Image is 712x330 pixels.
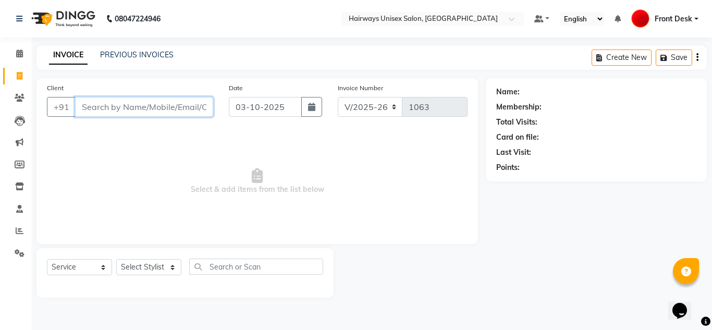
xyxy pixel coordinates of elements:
iframe: chat widget [668,288,702,320]
a: PREVIOUS INVOICES [100,50,174,59]
img: logo [27,4,98,33]
div: Total Visits: [496,117,537,128]
span: Front Desk [655,14,692,25]
button: Save [656,50,692,66]
div: Points: [496,162,520,173]
button: +91 [47,97,76,117]
input: Search or Scan [189,259,323,275]
span: Select & add items from the list below [47,129,468,234]
label: Invoice Number [338,83,383,93]
input: Search by Name/Mobile/Email/Code [75,97,213,117]
label: Date [229,83,243,93]
img: Front Desk [631,9,649,28]
b: 08047224946 [115,4,161,33]
a: INVOICE [49,46,88,65]
div: Last Visit: [496,147,531,158]
div: Membership: [496,102,542,113]
label: Client [47,83,64,93]
button: Create New [592,50,652,66]
div: Card on file: [496,132,539,143]
div: Name: [496,87,520,97]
